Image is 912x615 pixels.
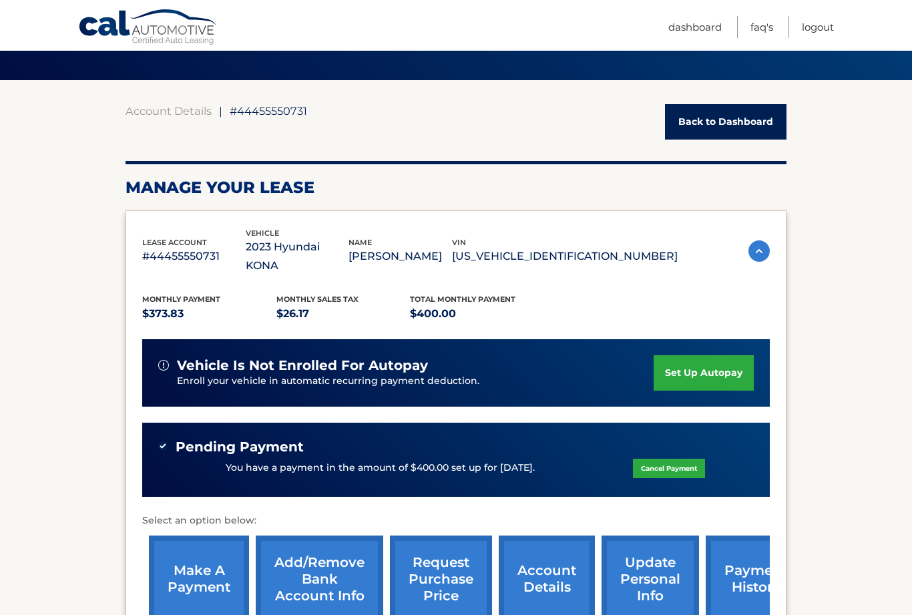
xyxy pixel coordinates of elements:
span: Monthly Payment [142,294,220,304]
span: vehicle [246,228,279,238]
p: Select an option below: [142,513,770,529]
a: set up autopay [654,355,754,391]
p: $400.00 [410,304,544,323]
p: 2023 Hyundai KONA [246,238,349,275]
span: vehicle is not enrolled for autopay [177,357,428,374]
p: Enroll your vehicle in automatic recurring payment deduction. [177,374,654,389]
a: Account Details [126,104,212,118]
a: Cancel Payment [633,459,705,478]
span: Monthly sales Tax [276,294,359,304]
span: Pending Payment [176,439,304,455]
p: $26.17 [276,304,411,323]
p: You have a payment in the amount of $400.00 set up for [DATE]. [226,461,535,475]
p: [US_VEHICLE_IDENTIFICATION_NUMBER] [452,247,678,266]
a: Cal Automotive [78,9,218,47]
a: FAQ's [750,16,773,38]
h2: Manage Your Lease [126,178,786,198]
img: alert-white.svg [158,360,169,371]
span: | [219,104,222,118]
span: Total Monthly Payment [410,294,515,304]
a: Dashboard [668,16,722,38]
p: [PERSON_NAME] [349,247,452,266]
a: Back to Dashboard [665,104,786,140]
span: vin [452,238,466,247]
p: $373.83 [142,304,276,323]
a: Logout [802,16,834,38]
span: lease account [142,238,207,247]
span: #44455550731 [230,104,307,118]
span: name [349,238,372,247]
p: #44455550731 [142,247,246,266]
img: accordion-active.svg [748,240,770,262]
img: check-green.svg [158,441,168,451]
